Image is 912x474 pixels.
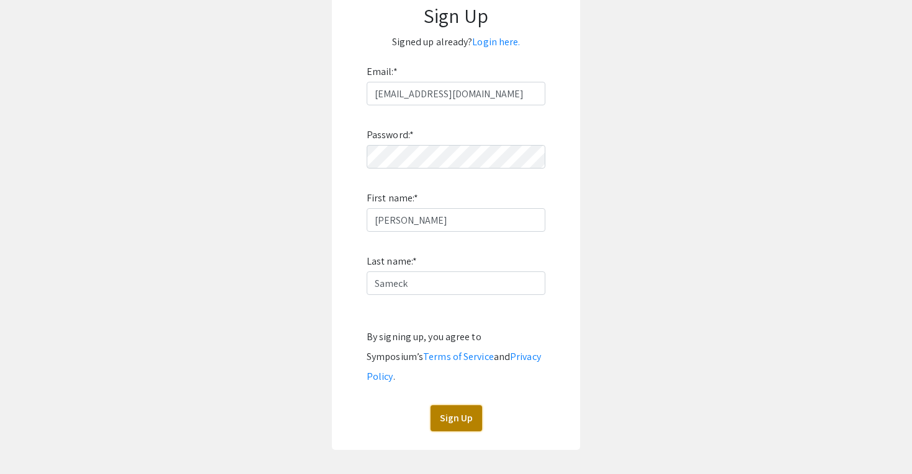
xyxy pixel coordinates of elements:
label: Last name: [367,252,417,271]
iframe: Chat [9,418,53,465]
label: First name: [367,188,418,208]
div: By signing up, you agree to Symposium’s and . [367,327,545,387]
label: Email: [367,62,398,82]
a: Terms of Service [423,350,494,363]
button: Sign Up [431,405,482,431]
p: Signed up already? [344,32,568,52]
a: Login here. [472,35,520,48]
a: Privacy Policy [367,350,541,383]
h1: Sign Up [344,4,568,27]
label: Password: [367,125,414,145]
